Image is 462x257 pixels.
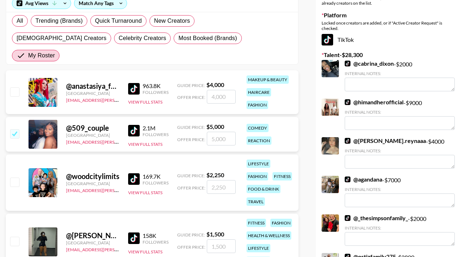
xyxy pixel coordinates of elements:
[66,231,119,240] div: @ [PERSON_NAME]
[273,172,292,180] div: fitness
[28,51,55,60] span: My Roster
[66,82,119,91] div: @ anastasiya_fukkacumi1
[345,137,455,169] div: - $ 4000
[206,123,224,130] strong: $ 5,000
[345,148,455,153] div: Internal Notes:
[247,75,289,84] div: makeup & beauty
[207,180,236,194] input: 2,250
[247,231,291,240] div: health & wellness
[154,17,190,25] span: New Creators
[66,123,119,132] div: @ 509_couple
[128,190,162,195] button: View Full Stats
[128,83,140,95] img: TikTok
[128,99,162,105] button: View Full Stats
[66,181,119,186] div: [GEOGRAPHIC_DATA]
[177,244,205,250] span: Offer Price:
[66,245,173,252] a: [EMAIL_ADDRESS][PERSON_NAME][DOMAIN_NAME]
[345,71,455,76] div: Internal Notes:
[345,137,426,144] a: @[PERSON_NAME].reynaaa
[345,215,350,221] img: TikTok
[345,99,455,130] div: - $ 9000
[143,180,169,186] div: Followers
[143,82,169,90] div: 963.8K
[143,90,169,95] div: Followers
[345,176,455,207] div: - $ 7000
[247,101,268,109] div: fashion
[207,239,236,253] input: 1,500
[247,197,265,206] div: travel
[177,232,205,238] span: Guide Price:
[345,99,404,106] a: @himandherofficial
[247,185,280,193] div: food & drink
[247,160,270,168] div: lifestyle
[247,172,268,180] div: fashion
[66,186,173,193] a: [EMAIL_ADDRESS][PERSON_NAME][DOMAIN_NAME]
[345,177,350,182] img: TikTok
[345,109,455,115] div: Internal Notes:
[247,124,269,132] div: comedy
[345,225,455,231] div: Internal Notes:
[66,138,173,145] a: [EMAIL_ADDRESS][PERSON_NAME][DOMAIN_NAME]
[143,132,169,137] div: Followers
[177,137,205,142] span: Offer Price:
[66,91,119,96] div: [GEOGRAPHIC_DATA]
[143,232,169,239] div: 158K
[345,214,455,246] div: - $ 2000
[143,173,169,180] div: 169.7K
[143,239,169,245] div: Followers
[345,99,350,105] img: TikTok
[345,138,350,144] img: TikTok
[247,219,266,227] div: fitness
[322,51,456,58] label: Talent - $ 28,300
[177,95,205,100] span: Offer Price:
[95,17,142,25] span: Quick Turnaround
[66,240,119,245] div: [GEOGRAPHIC_DATA]
[177,83,205,88] span: Guide Price:
[345,60,394,67] a: @cabrina_dixon
[345,176,382,183] a: @agandana
[345,214,408,222] a: @_thesimpsonfamily_
[206,231,224,238] strong: $ 1,500
[177,173,205,178] span: Guide Price:
[206,81,224,88] strong: $ 4,000
[207,132,236,145] input: 5,000
[322,20,456,31] div: Locked once creators are added, or if "Active Creator Request" is checked.
[17,34,106,43] span: [DEMOGRAPHIC_DATA] Creators
[143,125,169,132] div: 2.1M
[322,34,456,45] div: TikTok
[207,90,236,104] input: 4,000
[322,12,456,19] label: Platform
[247,244,270,252] div: lifestyle
[177,185,205,191] span: Offer Price:
[128,173,140,185] img: TikTok
[177,125,205,130] span: Guide Price:
[66,96,173,103] a: [EMAIL_ADDRESS][PERSON_NAME][DOMAIN_NAME]
[322,34,333,45] img: TikTok
[345,61,350,66] img: TikTok
[178,34,237,43] span: Most Booked (Brands)
[128,232,140,244] img: TikTok
[247,136,271,145] div: reaction
[247,88,271,96] div: haircare
[66,132,119,138] div: [GEOGRAPHIC_DATA]
[345,60,455,91] div: - $ 2000
[128,125,140,136] img: TikTok
[206,171,224,178] strong: $ 2,250
[35,17,83,25] span: Trending (Brands)
[345,187,455,192] div: Internal Notes:
[128,249,162,254] button: View Full Stats
[66,172,119,181] div: @ woodcitylimits
[270,219,292,227] div: fashion
[119,34,166,43] span: Celebrity Creators
[17,17,23,25] span: All
[128,141,162,147] button: View Full Stats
